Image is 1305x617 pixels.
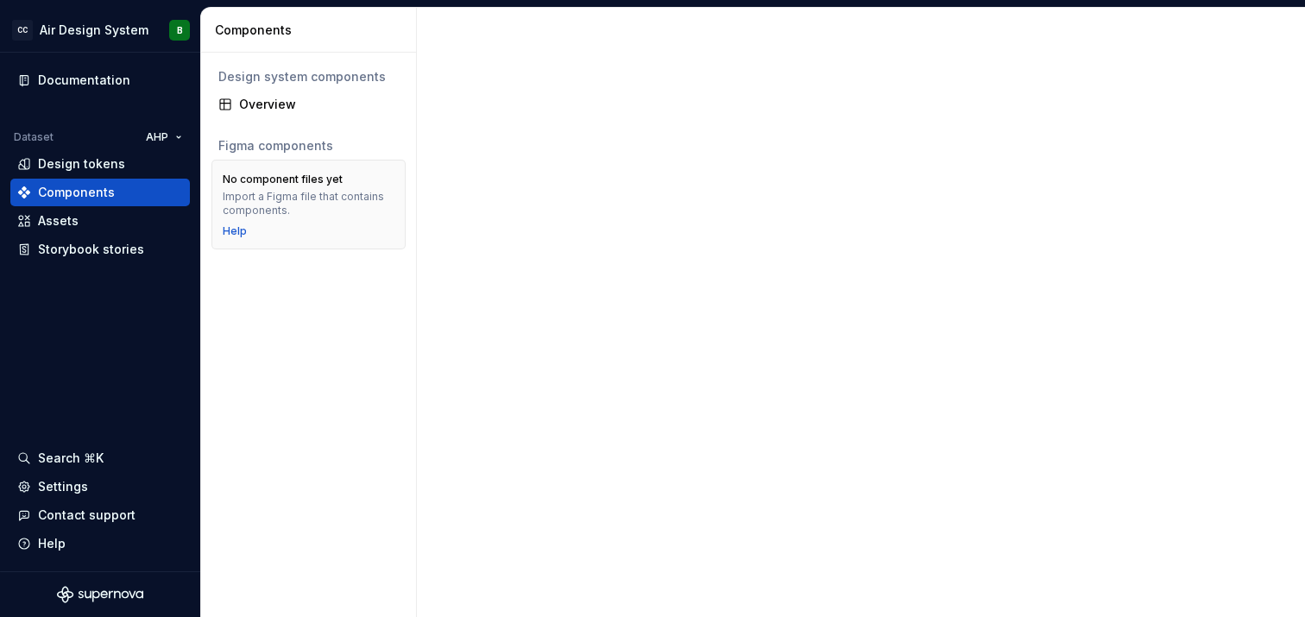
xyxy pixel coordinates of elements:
div: Components [38,184,115,201]
a: Overview [211,91,406,118]
a: Documentation [10,66,190,94]
div: Documentation [38,72,130,89]
a: Settings [10,473,190,501]
div: Settings [38,478,88,495]
div: Air Design System [40,22,148,39]
div: Assets [38,212,79,230]
button: Help [10,530,190,557]
div: Search ⌘K [38,450,104,467]
div: B [177,23,183,37]
div: Dataset [14,130,54,144]
svg: Supernova Logo [57,586,143,603]
button: Search ⌘K [10,444,190,472]
div: Storybook stories [38,241,144,258]
div: Components [215,22,409,39]
div: Figma components [218,137,399,154]
a: Design tokens [10,150,190,178]
a: Assets [10,207,190,235]
div: Overview [239,96,399,113]
div: CC [12,20,33,41]
button: Contact support [10,501,190,529]
div: Help [38,535,66,552]
div: No component files yet [223,173,343,186]
a: Help [223,224,247,238]
div: Import a Figma file that contains components. [223,190,394,217]
a: Components [10,179,190,206]
div: Contact support [38,507,136,524]
button: AHP [138,125,190,149]
a: Storybook stories [10,236,190,263]
div: Design tokens [38,155,125,173]
button: CCAir Design SystemB [3,11,197,48]
span: AHP [146,130,168,144]
div: Design system components [218,68,399,85]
